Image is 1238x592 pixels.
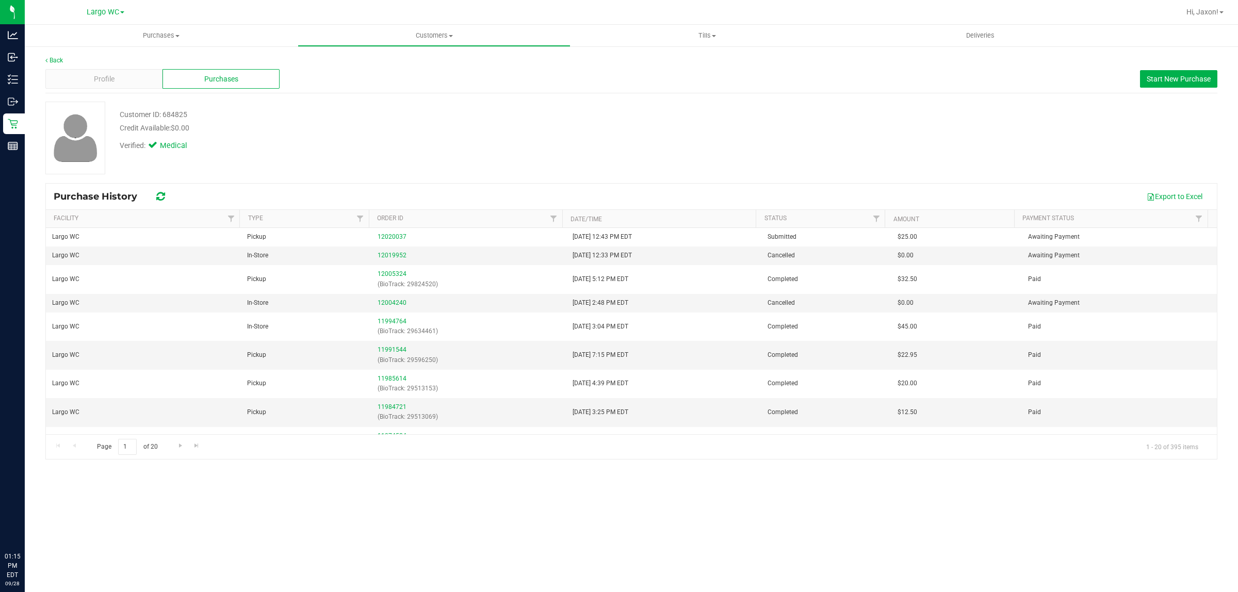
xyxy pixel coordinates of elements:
[298,31,570,40] span: Customers
[160,140,201,152] span: Medical
[545,210,562,227] a: Filter
[378,233,406,240] a: 12020037
[378,299,406,306] a: 12004240
[1028,379,1041,388] span: Paid
[378,318,406,325] a: 11994764
[1147,75,1211,83] span: Start New Purchase
[378,346,406,353] a: 11991544
[1028,407,1041,417] span: Paid
[173,439,188,453] a: Go to the next page
[573,322,628,332] span: [DATE] 3:04 PM EDT
[247,379,266,388] span: Pickup
[52,407,79,417] span: Largo WC
[120,123,698,134] div: Credit Available:
[247,274,266,284] span: Pickup
[844,25,1117,46] a: Deliveries
[222,210,239,227] a: Filter
[247,407,266,417] span: Pickup
[248,215,263,222] a: Type
[8,119,18,129] inline-svg: Retail
[898,379,917,388] span: $20.00
[1028,232,1080,242] span: Awaiting Payment
[571,31,843,40] span: Tills
[351,210,368,227] a: Filter
[893,216,919,223] a: Amount
[952,31,1008,40] span: Deliveries
[8,74,18,85] inline-svg: Inventory
[573,350,628,360] span: [DATE] 7:15 PM EDT
[898,350,917,360] span: $22.95
[10,509,41,540] iframe: Resource center
[189,439,204,453] a: Go to the last page
[54,191,148,202] span: Purchase History
[378,432,406,439] a: 11974584
[1028,274,1041,284] span: Paid
[378,384,560,393] p: (BioTrack: 29513153)
[377,215,403,222] a: Order ID
[52,251,79,260] span: Largo WC
[204,74,238,85] span: Purchases
[1140,70,1217,88] button: Start New Purchase
[378,252,406,259] a: 12019952
[768,251,795,260] span: Cancelled
[87,8,119,17] span: Largo WC
[8,96,18,107] inline-svg: Outbound
[768,322,798,332] span: Completed
[52,322,79,332] span: Largo WC
[768,379,798,388] span: Completed
[45,57,63,64] a: Back
[378,279,560,289] p: (BioTrack: 29824520)
[247,232,266,242] span: Pickup
[120,140,201,152] div: Verified:
[573,407,628,417] span: [DATE] 3:25 PM EDT
[378,375,406,382] a: 11985614
[573,274,628,284] span: [DATE] 5:12 PM EDT
[8,141,18,151] inline-svg: Reports
[25,25,298,46] a: Purchases
[247,350,266,360] span: Pickup
[171,124,189,132] span: $0.00
[898,251,914,260] span: $0.00
[94,74,115,85] span: Profile
[52,274,79,284] span: Largo WC
[52,379,79,388] span: Largo WC
[52,350,79,360] span: Largo WC
[378,412,560,422] p: (BioTrack: 29513069)
[768,407,798,417] span: Completed
[1028,251,1080,260] span: Awaiting Payment
[898,407,917,417] span: $12.50
[573,251,632,260] span: [DATE] 12:33 PM EDT
[118,439,137,455] input: 1
[764,215,787,222] a: Status
[5,552,20,580] p: 01:15 PM EDT
[868,210,885,227] a: Filter
[378,355,560,365] p: (BioTrack: 29596250)
[1028,350,1041,360] span: Paid
[898,232,917,242] span: $25.00
[378,403,406,410] a: 11984721
[1022,215,1074,222] a: Payment Status
[25,31,298,40] span: Purchases
[120,109,187,120] div: Customer ID: 684825
[573,298,628,308] span: [DATE] 2:48 PM EDT
[298,25,571,46] a: Customers
[378,270,406,277] a: 12005324
[52,232,79,242] span: Largo WC
[1191,210,1208,227] a: Filter
[5,580,20,587] p: 09/28
[1186,8,1218,16] span: Hi, Jaxon!
[898,322,917,332] span: $45.00
[1138,439,1207,454] span: 1 - 20 of 395 items
[768,298,795,308] span: Cancelled
[247,251,268,260] span: In-Store
[573,232,632,242] span: [DATE] 12:43 PM EDT
[378,326,560,336] p: (BioTrack: 29634461)
[571,216,602,223] a: Date/Time
[54,215,78,222] a: Facility
[768,350,798,360] span: Completed
[898,298,914,308] span: $0.00
[88,439,166,455] span: Page of 20
[52,298,79,308] span: Largo WC
[768,274,798,284] span: Completed
[1028,322,1041,332] span: Paid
